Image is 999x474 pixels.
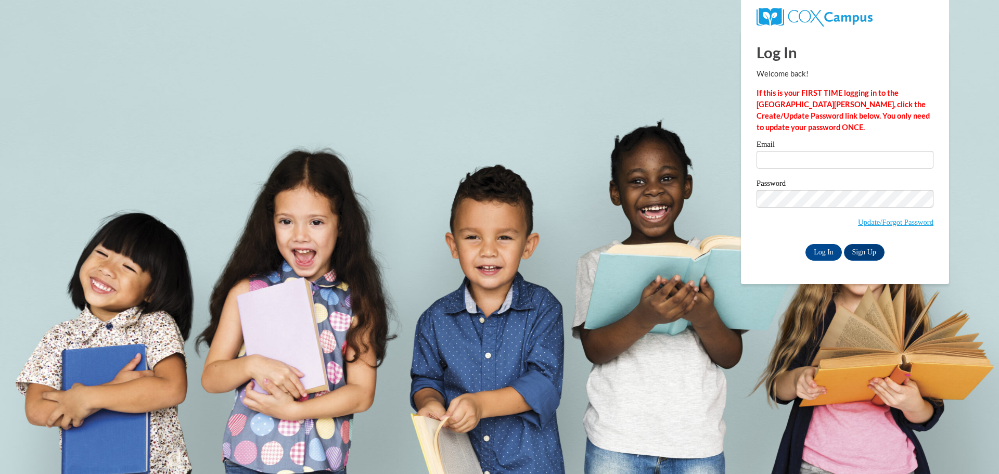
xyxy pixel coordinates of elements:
a: Update/Forgot Password [858,218,933,226]
a: Sign Up [844,244,885,261]
strong: If this is your FIRST TIME logging in to the [GEOGRAPHIC_DATA][PERSON_NAME], click the Create/Upd... [757,88,930,132]
img: COX Campus [757,8,873,27]
input: Log In [805,244,842,261]
a: COX Campus [757,12,873,21]
h1: Log In [757,42,933,63]
label: Password [757,180,933,190]
p: Welcome back! [757,68,933,80]
label: Email [757,140,933,151]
